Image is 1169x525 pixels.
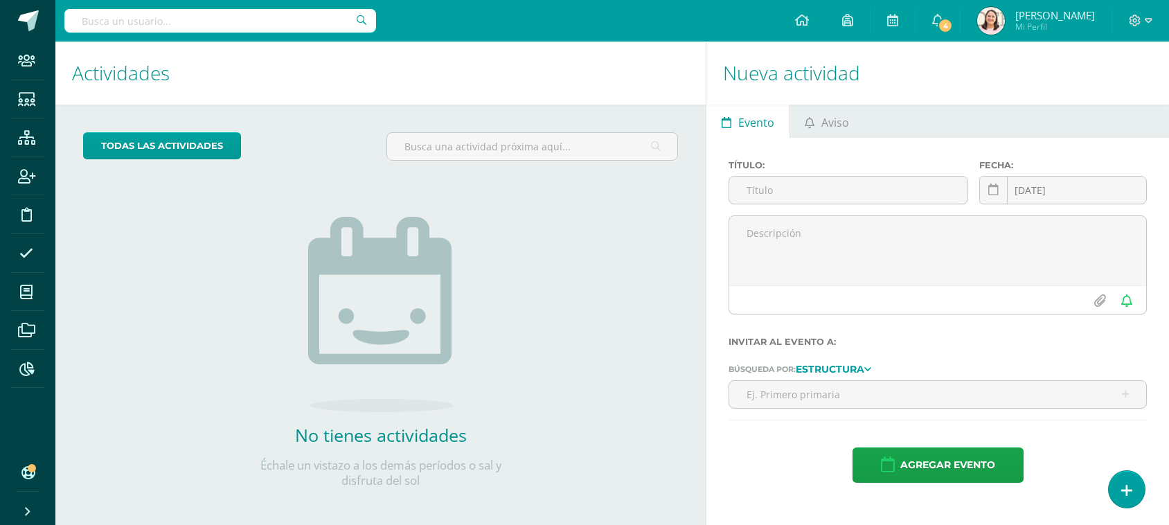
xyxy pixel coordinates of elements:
[64,9,376,33] input: Busca un usuario...
[729,381,1146,408] input: Ej. Primero primaria
[979,160,1147,170] label: Fecha:
[387,133,678,160] input: Busca una actividad próxima aquí...
[242,458,519,488] p: Échale un vistazo a los demás períodos o sal y disfruta del sol
[723,42,1152,105] h1: Nueva actividad
[729,337,1147,347] label: Invitar al evento a:
[977,7,1005,35] img: 89ad1f60e869b90960500a0324460f0a.png
[796,364,871,373] a: Estructura
[729,364,796,374] span: Búsqueda por:
[83,132,241,159] a: todas las Actividades
[938,18,953,33] span: 4
[853,447,1024,483] button: Agregar evento
[729,160,967,170] label: Título:
[900,448,995,482] span: Agregar evento
[821,106,849,139] span: Aviso
[1015,8,1095,22] span: [PERSON_NAME]
[980,177,1146,204] input: Fecha de entrega
[790,105,864,138] a: Aviso
[1015,21,1095,33] span: Mi Perfil
[242,423,519,447] h2: No tienes actividades
[72,42,689,105] h1: Actividades
[796,363,864,375] strong: Estructura
[729,177,967,204] input: Título
[308,217,454,412] img: no_activities.png
[738,106,774,139] span: Evento
[706,105,789,138] a: Evento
